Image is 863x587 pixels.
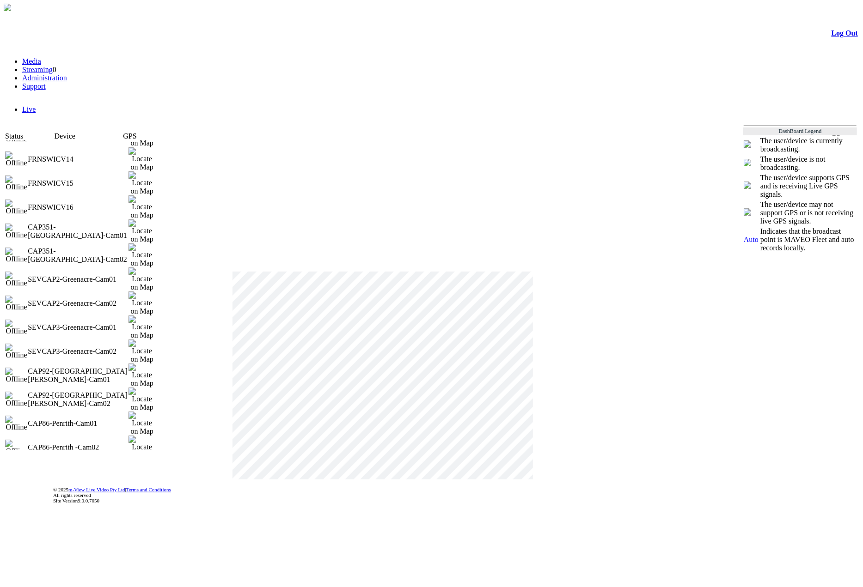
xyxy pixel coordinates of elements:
img: Locate on Map [129,412,155,436]
td: CAP86-Penrith -Cam02 [28,436,129,460]
img: Offline [5,440,28,455]
td: SEVCAP3-Greenacre-Cam02 [28,339,129,363]
td: GPS [111,132,148,140]
td: DashBoard Legend [743,127,857,135]
img: Locate on Map [129,387,155,412]
img: Offline [5,368,28,383]
img: Locate on Map [129,195,155,219]
img: miniNoPlay.png [744,159,751,166]
td: Indicates that the broadcast point is MAVEO Fleet and auto records locally. [760,227,857,253]
img: Offline [5,344,28,359]
img: Locate on Map [129,267,155,291]
a: Support [22,82,46,90]
a: Live [22,105,36,113]
img: Locate on Map [129,339,155,363]
img: Locate on Map [129,363,155,387]
img: Offline [5,248,28,263]
img: Locate on Map [129,171,155,195]
img: Offline [5,416,28,431]
a: Log Out [832,29,858,37]
img: crosshair_gray.png [744,208,751,216]
img: DigiCert Secured Site Seal [10,482,47,508]
div: © 2025 | All rights reserved [53,487,858,503]
img: Locate on Map [129,291,155,315]
img: arrow-3.png [4,4,11,11]
a: Streaming [22,66,53,73]
img: Offline [5,392,28,407]
td: SEVCAP2-Greenacre-Cam02 [28,291,129,315]
td: FRNSWICV14 [28,147,129,171]
img: Offline [5,200,28,215]
div: Video Player [233,272,533,479]
span: Welcome, [PERSON_NAME] (Administrator) [702,129,814,136]
td: SEVCAP2-Greenacre-Cam01 [28,267,129,291]
td: The user/device is not broadcasting. [760,155,857,172]
a: Terms and Conditions [126,487,171,492]
img: Offline [5,175,28,191]
img: Offline [5,151,28,167]
td: FRNSWICV16 [28,195,129,219]
img: Locate on Map [129,315,155,339]
img: Offline [5,224,28,239]
td: Device [55,132,111,140]
span: 9.0.0.7050 [78,498,99,503]
td: CAP351-Bateau Bay-Cam02 [28,243,129,267]
td: SEVCAP3-Greenacre-Cam01 [28,315,129,339]
td: CAP92-St Andrews-Cam01 [28,363,129,387]
td: The user/device supports GPS and is receiving Live GPS signals. [760,173,857,199]
img: Offline [5,320,28,335]
span: Auto [744,236,759,243]
td: CAP86-Penrith-Cam01 [28,412,129,436]
td: CAP92-St Andrews-Cam02 [28,387,129,412]
td: CAP351-Bateau Bay-Cam01 [28,219,129,243]
td: The user/device is currently broadcasting. [760,136,857,154]
img: Locate on Map [129,219,155,243]
a: Administration [22,74,67,82]
span: 0 [53,66,56,73]
img: Locate on Map [129,147,155,171]
a: Media [22,57,41,65]
img: Locate on Map [129,436,155,460]
img: Offline [5,296,28,311]
img: Offline [5,272,28,287]
div: Site Version [53,498,858,503]
img: crosshair_blue.png [744,182,751,189]
td: Status [5,132,55,140]
img: Locate on Map [129,243,155,267]
td: The user/device may not support GPS or is not receiving live GPS signals. [760,200,857,226]
td: FRNSWICV15 [28,171,129,195]
a: m-View Live Video Pty Ltd [68,487,125,492]
img: miniPlay.png [744,140,751,148]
